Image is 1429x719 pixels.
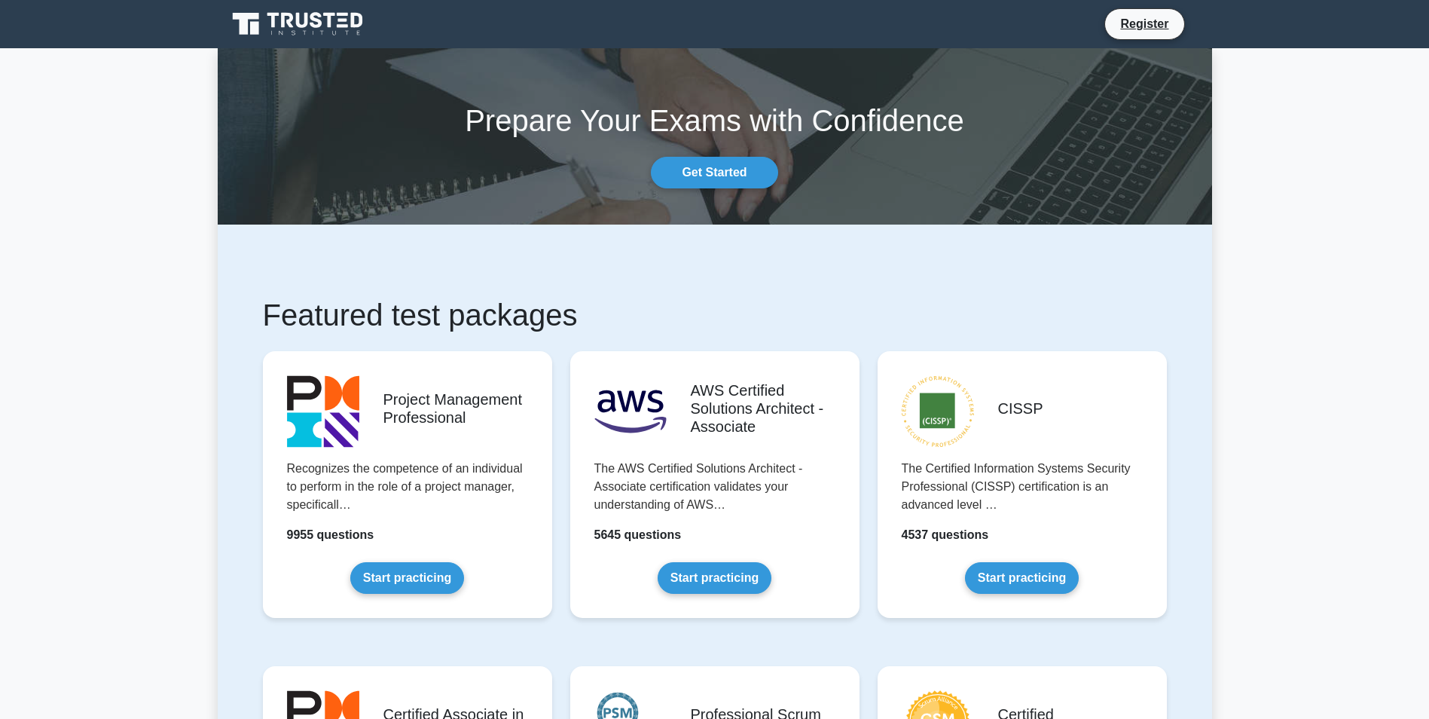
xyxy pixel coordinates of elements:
[658,562,771,594] a: Start practicing
[1111,14,1177,33] a: Register
[651,157,777,188] a: Get Started
[350,562,464,594] a: Start practicing
[218,102,1212,139] h1: Prepare Your Exams with Confidence
[965,562,1079,594] a: Start practicing
[263,297,1167,333] h1: Featured test packages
